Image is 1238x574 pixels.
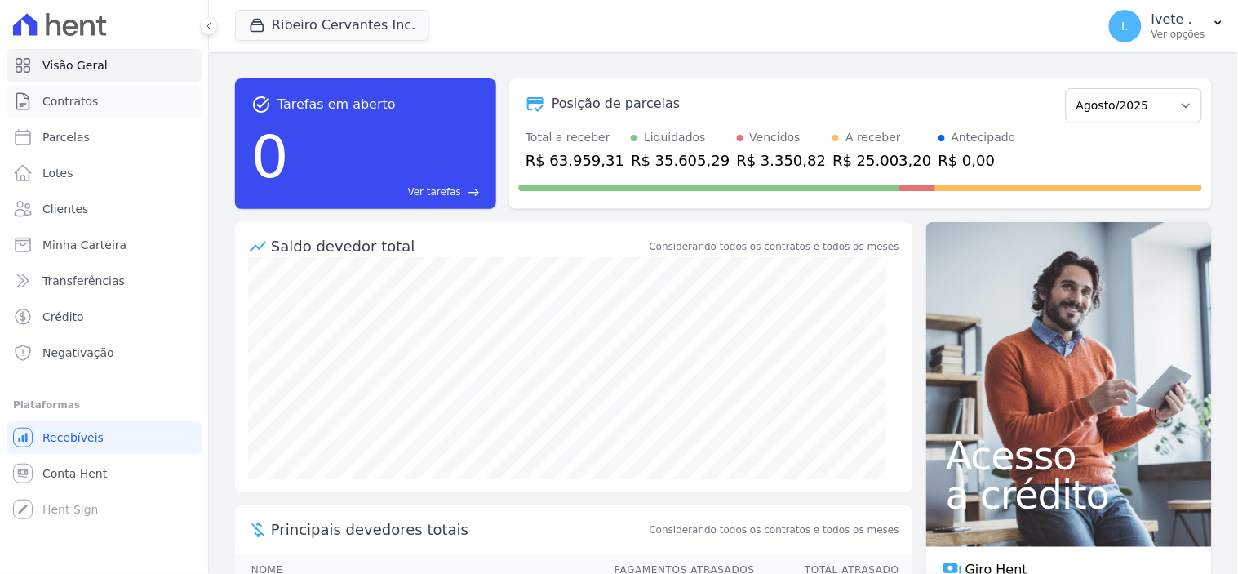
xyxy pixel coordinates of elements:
span: Ver tarefas [408,185,461,199]
a: Recebíveis [7,421,202,454]
span: Negativação [42,345,114,361]
div: Liquidados [644,129,706,146]
div: Total a receber [526,129,624,146]
a: Transferências [7,265,202,297]
button: Ribeiro Cervantes Inc. [235,10,429,41]
div: R$ 63.959,31 [526,149,624,171]
span: Principais devedores totais [271,518,646,541]
a: Crédito [7,300,202,333]
span: Minha Carteira [42,237,126,253]
span: Acesso [946,436,1192,475]
span: Visão Geral [42,57,108,73]
a: Minha Carteira [7,229,202,261]
a: Parcelas [7,121,202,154]
div: R$ 35.605,29 [631,149,730,171]
a: Visão Geral [7,49,202,82]
a: Clientes [7,193,202,225]
div: Plataformas [13,395,195,415]
span: Crédito [42,309,84,325]
span: Transferências [42,273,125,289]
span: Recebíveis [42,429,104,446]
span: Lotes [42,165,73,181]
a: Conta Hent [7,457,202,490]
div: Posição de parcelas [552,94,681,113]
div: Considerando todos os contratos e todos os meses [650,239,899,254]
div: R$ 25.003,20 [832,149,931,171]
div: Vencidos [750,129,801,146]
button: I. Ivete . Ver opções [1096,3,1238,49]
div: R$ 0,00 [938,149,1016,171]
span: I. [1122,20,1129,32]
div: A receber [845,129,901,146]
p: Ivete . [1151,11,1205,28]
span: task_alt [251,95,271,114]
span: Parcelas [42,129,90,145]
span: east [468,186,480,198]
a: Negativação [7,336,202,369]
a: Contratos [7,85,202,118]
div: 0 [251,114,289,199]
span: Clientes [42,201,88,217]
span: Conta Hent [42,465,107,482]
span: Considerando todos os contratos e todos os meses [650,523,899,537]
div: Saldo devedor total [271,235,646,257]
span: a crédito [946,475,1192,514]
span: Tarefas em aberto [277,95,396,114]
span: Contratos [42,93,98,109]
div: R$ 3.350,82 [737,149,827,171]
a: Ver tarefas east [295,185,480,199]
a: Lotes [7,157,202,189]
p: Ver opções [1151,28,1205,41]
div: Antecipado [952,129,1016,146]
